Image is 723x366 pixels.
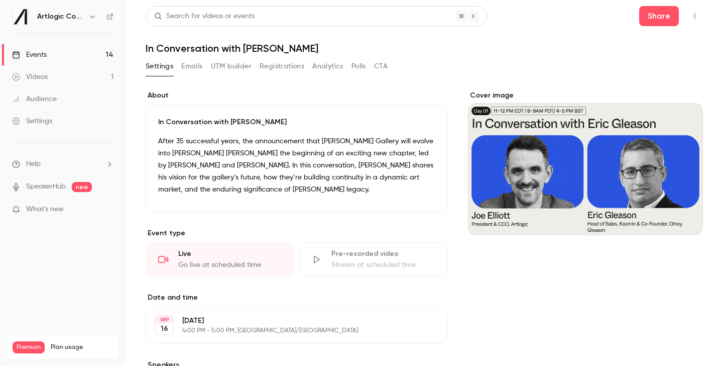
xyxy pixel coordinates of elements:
[146,293,448,303] label: Date and time
[146,228,448,238] p: Event type
[178,249,282,259] div: Live
[331,260,435,270] div: Stream at scheduled time
[26,181,66,192] a: SpeakerHub
[260,58,304,74] button: Registrations
[158,135,435,196] p: After 35 successful years, the announcement that [PERSON_NAME] Gallery will evolve into [PERSON_N...
[12,50,47,60] div: Events
[51,343,113,351] span: Plan usage
[72,182,92,192] span: new
[12,72,48,82] div: Videos
[312,58,343,74] button: Analytics
[351,58,366,74] button: Polls
[158,117,435,127] p: In Conversation with [PERSON_NAME]
[468,90,703,101] label: Cover image
[374,58,388,74] button: CTA
[26,204,64,215] span: What's new
[299,242,448,277] div: Pre-recorded videoStream at scheduled time
[13,9,29,25] img: Artlogic Connect 2025
[639,6,679,26] button: Share
[13,341,45,353] span: Premium
[12,116,52,126] div: Settings
[26,159,41,169] span: Help
[37,12,84,22] h6: Artlogic Connect 2025
[211,58,252,74] button: UTM builder
[146,90,448,101] label: About
[146,242,295,277] div: LiveGo live at scheduled time
[101,205,113,214] iframe: Noticeable Trigger
[181,58,202,74] button: Emails
[154,11,255,22] div: Search for videos or events
[155,316,173,323] div: SEP
[161,324,168,334] p: 16
[12,159,113,169] li: help-dropdown-opener
[178,260,282,270] div: Go live at scheduled time
[331,249,435,259] div: Pre-recorded video
[182,316,395,326] p: [DATE]
[468,90,703,235] section: Cover image
[182,327,395,335] p: 4:00 PM - 5:00 PM, [GEOGRAPHIC_DATA]/[GEOGRAPHIC_DATA]
[146,58,173,74] button: Settings
[146,42,703,54] h1: In Conversation with [PERSON_NAME]
[12,94,57,104] div: Audience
